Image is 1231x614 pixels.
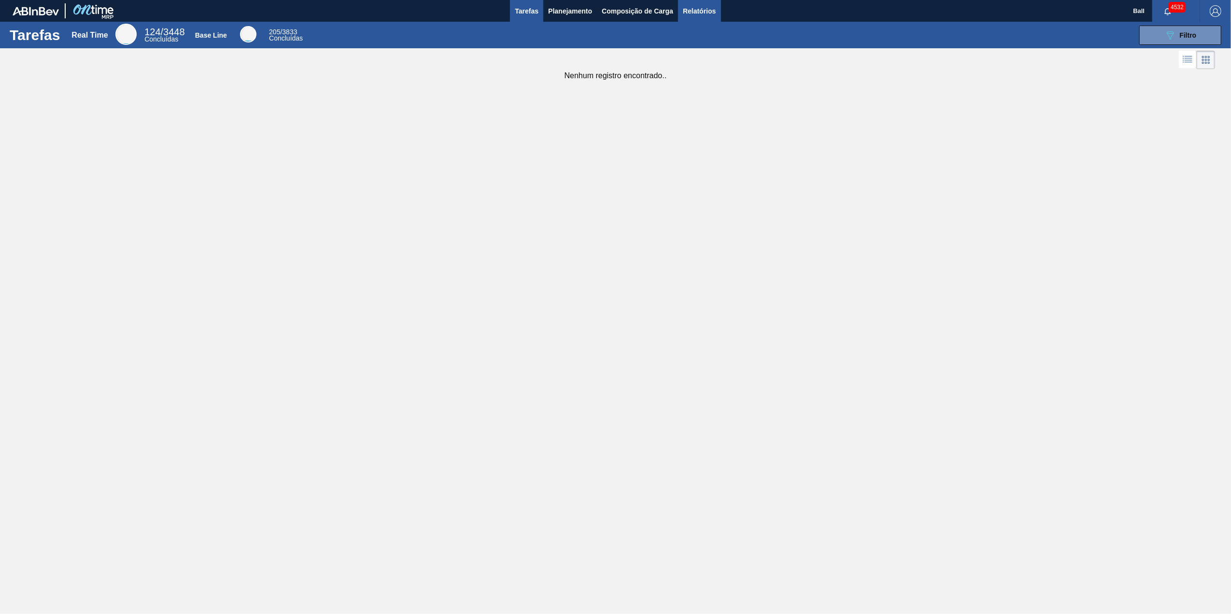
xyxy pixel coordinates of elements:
[1180,31,1197,39] span: Filtro
[10,29,60,41] h1: Tarefas
[269,28,297,36] span: / 3833
[71,31,108,40] div: Real Time
[13,7,59,15] img: TNhmsLtSVTkK8tSr43FrP2fwEKptu5GPRR3wAAAABJRU5ErkJggg==
[269,34,303,42] span: Concluídas
[269,28,280,36] span: 205
[1152,4,1183,18] button: Notificações
[1179,51,1197,69] div: Visão em Lista
[144,27,184,37] span: / 3448
[195,31,227,39] div: Base Line
[115,24,137,45] div: Real Time
[1210,5,1221,17] img: Logout
[240,26,256,42] div: Base Line
[548,5,592,17] span: Planejamento
[683,5,716,17] span: Relatórios
[144,35,178,43] span: Concluídas
[269,29,303,42] div: Base Line
[144,28,184,42] div: Real Time
[515,5,538,17] span: Tarefas
[1197,51,1215,69] div: Visão em Cards
[1139,26,1221,45] button: Filtro
[602,5,673,17] span: Composição de Carga
[144,27,160,37] span: 124
[1169,2,1186,13] span: 4532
